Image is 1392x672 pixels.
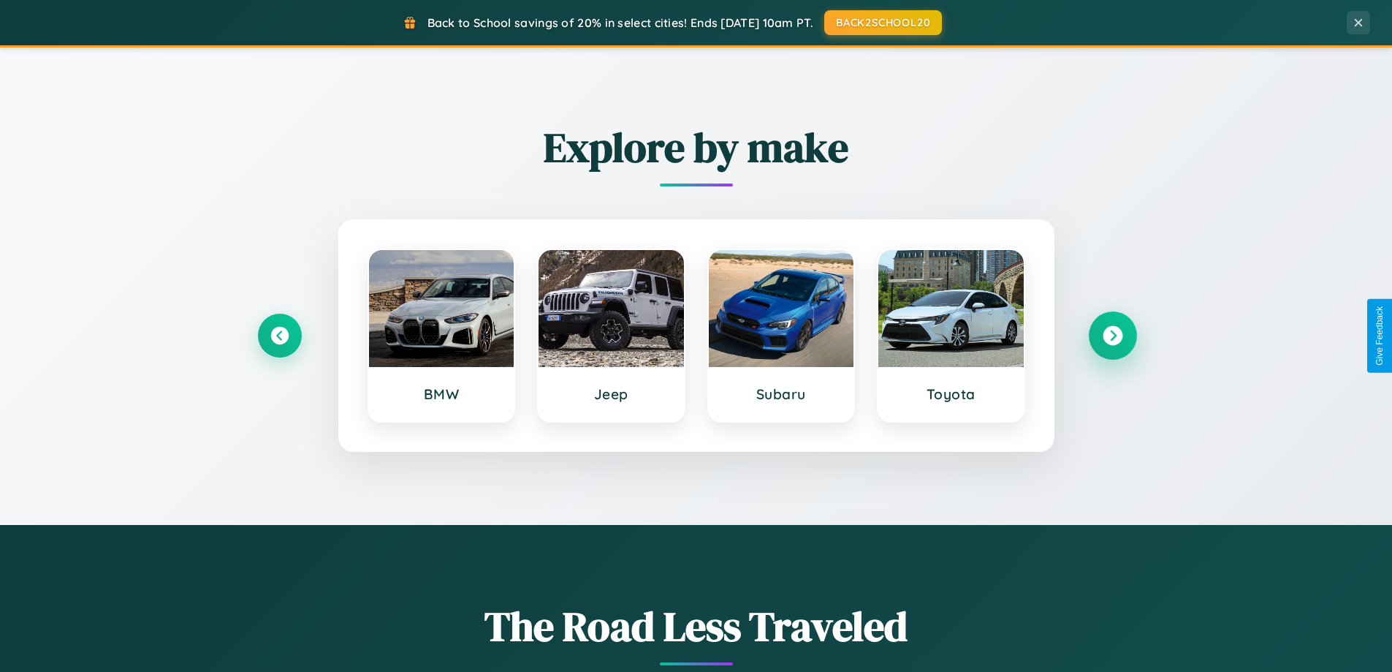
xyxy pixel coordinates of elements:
[824,10,942,35] button: BACK2SCHOOL20
[427,15,813,30] span: Back to School savings of 20% in select cities! Ends [DATE] 10am PT.
[1374,306,1385,366] div: Give Feedback
[553,385,669,403] h3: Jeep
[258,119,1135,175] h2: Explore by make
[384,385,500,403] h3: BMW
[258,598,1135,654] h1: The Road Less Traveled
[893,385,1009,403] h3: Toyota
[723,385,840,403] h3: Subaru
